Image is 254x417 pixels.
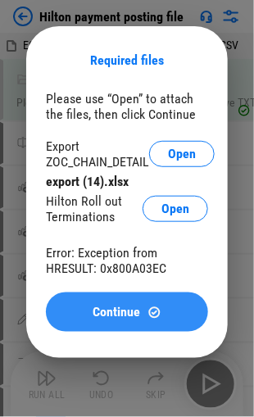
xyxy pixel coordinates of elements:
div: Export ZOC_CHAIN_DETAIL [46,138,149,170]
img: Continue [147,306,161,320]
span: Open [168,147,196,161]
span: Open [161,202,189,215]
div: export (14).xlsx [46,174,208,189]
button: Open [143,196,208,222]
button: Open [149,141,215,167]
button: ContinueContinue [46,292,208,332]
div: Required files [46,52,208,68]
div: Hilton Roll out Terminations [46,193,143,224]
div: Error: Exception from HRESULT: 0x800A03EC [46,245,208,276]
div: Please use “Open” to attach the files, then click Continue [46,91,208,122]
span: Continue [93,306,141,319]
